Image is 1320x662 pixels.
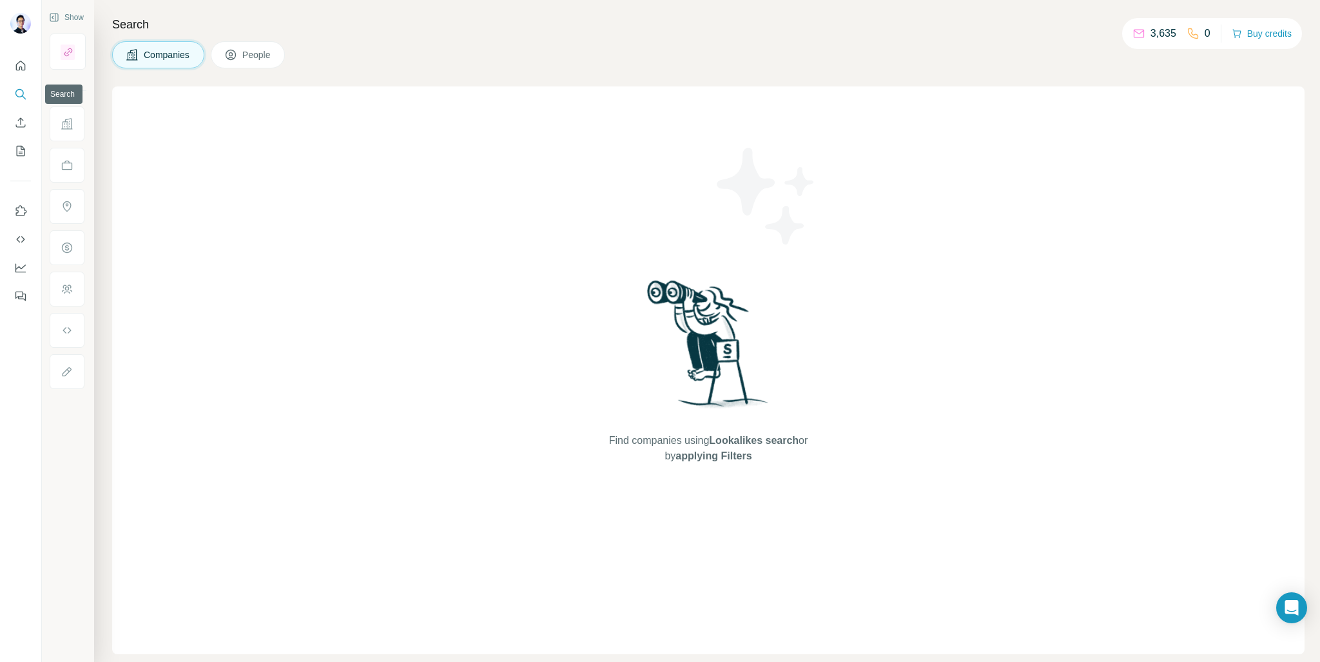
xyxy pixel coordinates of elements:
[1276,592,1307,623] div: Open Intercom Messenger
[1150,26,1176,41] p: 3,635
[144,48,191,61] span: Companies
[242,48,272,61] span: People
[10,228,31,251] button: Use Surfe API
[641,277,775,421] img: Surfe Illustration - Woman searching with binoculars
[10,199,31,223] button: Use Surfe on LinkedIn
[1232,25,1292,43] button: Buy credits
[10,285,31,308] button: Feedback
[10,13,31,34] img: Avatar
[10,256,31,279] button: Dashboard
[709,435,799,446] span: Lookalikes search
[708,138,824,254] img: Surfe Illustration - Stars
[10,139,31,163] button: My lists
[10,54,31,77] button: Quick start
[1205,26,1210,41] p: 0
[40,8,93,27] button: Show
[675,450,752,461] span: applying Filters
[605,433,811,464] span: Find companies using or by
[112,15,1305,34] h4: Search
[10,83,31,106] button: Search
[10,111,31,134] button: Enrich CSV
